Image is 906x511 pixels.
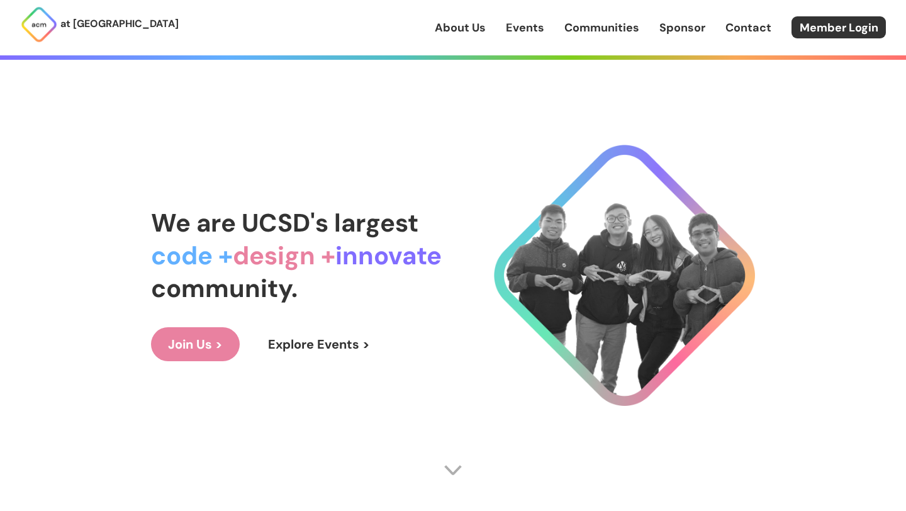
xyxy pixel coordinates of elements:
span: code + [151,239,233,272]
span: innovate [335,239,442,272]
a: Member Login [791,16,886,38]
img: Cool Logo [494,145,755,406]
span: We are UCSD's largest [151,206,418,239]
a: Communities [564,20,639,36]
span: design + [233,239,335,272]
a: Contact [725,20,771,36]
a: at [GEOGRAPHIC_DATA] [20,6,179,43]
a: Explore Events > [251,327,387,361]
img: Scroll Arrow [444,461,462,480]
a: About Us [435,20,486,36]
img: ACM Logo [20,6,58,43]
span: community. [151,272,298,305]
a: Events [506,20,544,36]
p: at [GEOGRAPHIC_DATA] [60,16,179,32]
a: Join Us > [151,327,240,361]
a: Sponsor [659,20,705,36]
